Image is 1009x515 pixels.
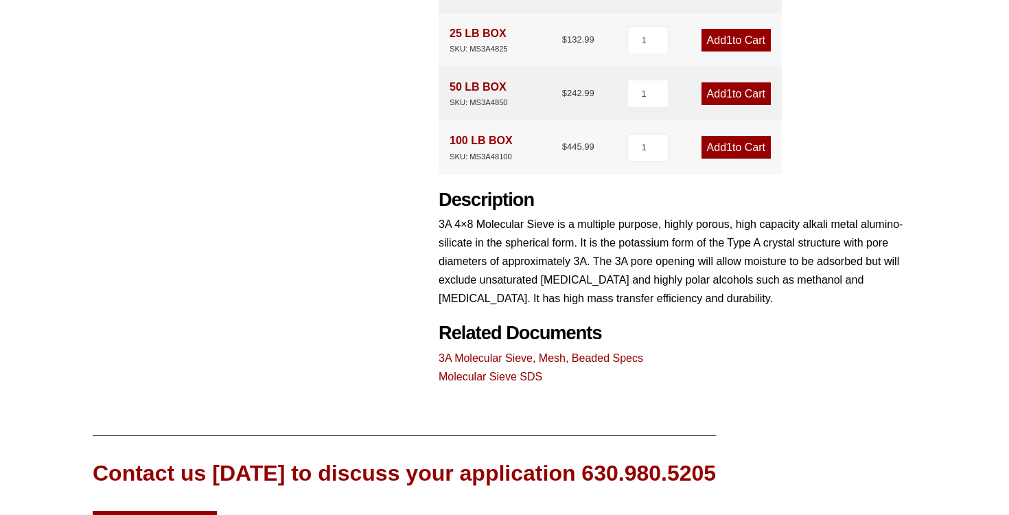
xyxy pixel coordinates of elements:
[450,43,508,56] div: SKU: MS3A4825
[450,150,513,163] div: SKU: MS3A48100
[562,34,567,45] span: $
[439,215,916,308] p: 3A 4×8 Molecular Sieve is a multiple purpose, highly porous, high capacity alkali metal alumino-s...
[450,24,508,56] div: 25 LB BOX
[701,136,771,159] a: Add1to Cart
[450,96,508,109] div: SKU: MS3A4850
[450,131,513,163] div: 100 LB BOX
[562,88,594,98] bdi: 242.99
[439,189,916,211] h2: Description
[93,458,716,489] div: Contact us [DATE] to discuss your application 630.980.5205
[726,88,732,100] span: 1
[701,82,771,105] a: Add1to Cart
[562,34,594,45] bdi: 132.99
[450,78,508,109] div: 50 LB BOX
[439,371,542,382] a: Molecular Sieve SDS
[726,34,732,46] span: 1
[439,352,643,364] a: 3A Molecular Sieve, Mesh, Beaded Specs
[562,141,594,152] bdi: 445.99
[726,141,732,153] span: 1
[562,88,567,98] span: $
[701,29,771,51] a: Add1to Cart
[562,141,567,152] span: $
